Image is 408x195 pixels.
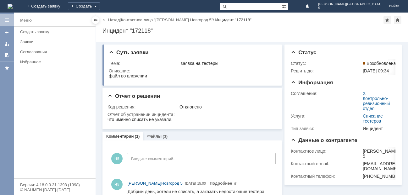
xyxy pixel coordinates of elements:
[106,134,134,139] a: Комментарии
[108,112,275,117] div: Отчет об устранении инцидента:
[291,137,357,143] span: Данные о контрагенте
[394,16,401,24] div: Сделать домашней страницей
[210,181,237,186] a: Прикреплены файлы: .~lock.Отчет по тестерам на 21,08,25.xlsx#
[318,3,382,6] span: [PERSON_NAME][GEOGRAPHIC_DATA]
[120,17,121,22] div: |
[197,182,206,185] span: 15:00
[383,16,391,24] div: Добавить в избранное
[363,91,390,111] a: 2. Контрольно-ревизионный отдел
[20,60,85,64] div: Избранное
[135,134,140,139] div: (1)
[291,61,361,66] div: Статус:
[128,180,183,187] a: [PERSON_NAME]Новгород 5
[179,104,274,109] div: Отклонено
[181,61,274,66] div: заявка на тестеры
[109,50,148,55] span: Суть заявки
[20,50,92,54] div: Согласования
[215,18,251,22] div: Инцидент "172118"
[8,4,13,9] img: logo
[8,4,13,9] a: Перейти на домашнюю страницу
[121,18,215,22] div: /
[109,61,179,66] div: Тема:
[291,91,361,96] div: Соглашение:
[18,37,94,47] a: Заявки
[2,28,12,38] a: Создать заявку
[363,126,393,131] div: Инцидент
[20,183,89,187] div: Версия: 4.18.0.9.31.1398 (1398)
[363,61,396,66] span: Возобновлена
[282,3,288,9] span: Расширенный поиск
[2,50,12,60] a: Мои согласования
[291,50,316,55] span: Статус
[2,39,12,49] a: Мои заявки
[92,16,99,24] div: Скрыть меню
[318,6,382,10] span: 5
[128,181,183,186] span: [PERSON_NAME]Новгород 5
[20,17,32,24] div: Меню
[291,149,361,154] div: Контактное лицо:
[20,188,89,192] div: © NAUMEN [DATE]-[DATE]
[109,68,275,73] div: Описание:
[108,104,178,109] div: Код решения:
[108,93,160,99] span: Отчет о решении
[102,28,402,34] div: Инцидент "172118"
[108,18,120,22] a: Назад
[185,182,196,185] span: [DATE]
[18,27,94,37] a: Создать заявку
[121,18,213,22] a: Контактное лицо "[PERSON_NAME].Новгород 5"
[363,68,389,73] span: [DATE] 09:34
[18,47,94,57] a: Согласования
[291,80,333,86] span: Информация
[111,153,123,164] span: Н5
[291,174,361,179] div: Контактный телефон:
[163,134,168,139] div: (3)
[291,161,361,166] div: Контактный e-mail:
[291,126,361,131] div: Тип заявки:
[20,40,92,44] div: Заявки
[291,68,361,73] div: Решить до:
[20,29,92,34] div: Создать заявку
[147,134,162,139] a: Файлы
[291,113,361,119] div: Услуга:
[68,3,100,10] div: Создать
[363,113,383,124] a: Списание тестеров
